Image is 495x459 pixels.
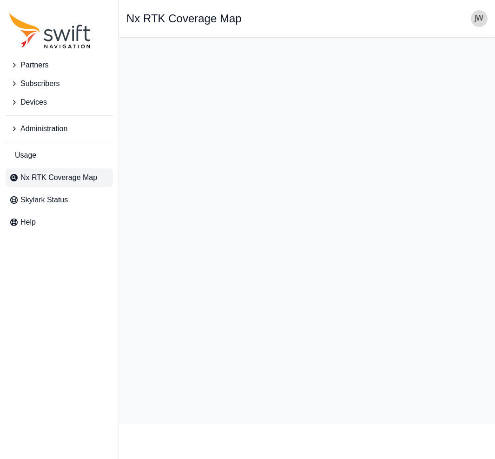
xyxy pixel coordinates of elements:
[20,97,47,108] span: Devices
[6,168,113,187] a: Nx RTK Coverage Map
[20,123,67,134] span: Administration
[20,78,59,89] span: Subscribers
[6,213,113,232] a: Help
[6,93,113,112] button: Devices
[6,56,113,74] button: Partners
[126,45,488,417] iframe: RTK Map
[20,217,36,228] span: Help
[6,120,113,138] button: Administration
[20,172,97,183] span: Nx RTK Coverage Map
[20,194,68,206] span: Skylark Status
[20,60,48,71] span: Partners
[471,10,488,27] img: user photo
[6,191,113,209] a: Skylark Status
[15,150,36,161] span: Usage
[6,146,113,165] a: Usage
[6,74,113,93] button: Subscribers
[126,13,242,24] h1: Nx RTK Coverage Map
